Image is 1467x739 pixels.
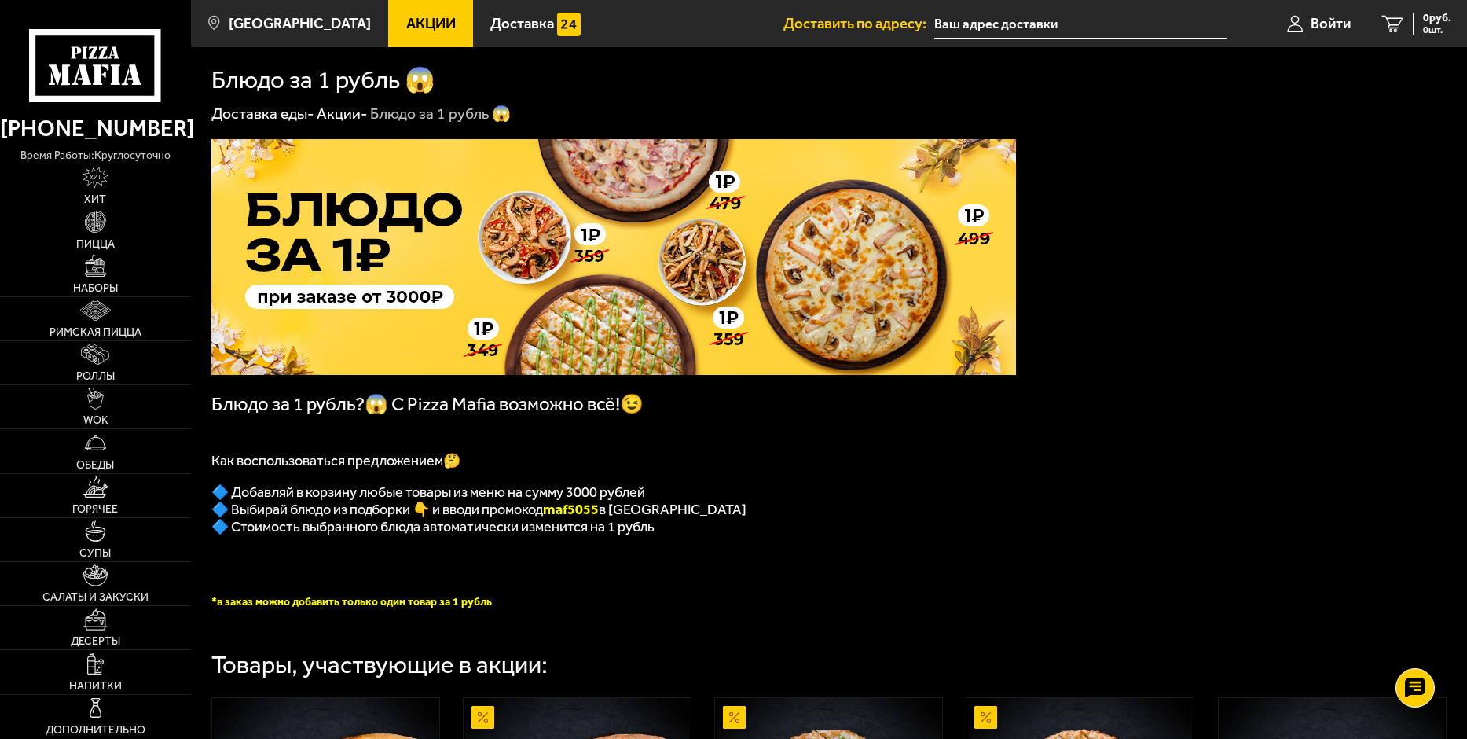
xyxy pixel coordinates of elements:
span: С Pizza Mafia возможно всё!😉 [391,393,644,415]
a: Акции- [317,105,368,123]
span: Войти [1311,17,1351,31]
img: Акционный [723,706,746,729]
input: Ваш адрес доставки [934,9,1227,39]
span: Дополнительно [46,725,145,736]
img: Акционный [974,706,997,729]
span: Десерты [71,636,120,647]
b: maf5055 [543,501,599,518]
span: Как воспользоваться предложением🤔 [211,452,460,469]
span: Салаты и закуски [42,592,149,603]
span: Акции [406,17,456,31]
span: [GEOGRAPHIC_DATA] [229,17,371,31]
span: Супы [79,548,111,559]
span: 0 шт. [1423,25,1451,35]
span: 🔷 Выбирай блюдо из подборки 👇 и вводи промокод в [GEOGRAPHIC_DATA] [211,501,746,518]
span: 🔷 Добавляй в корзину любые товары из меню на сумму 3000 рублей [211,483,645,501]
span: Доставить по адресу: [783,17,934,31]
a: Доставка еды- [211,105,314,123]
span: Хит [84,194,106,205]
span: Роллы [76,371,115,382]
img: Акционный [471,706,494,729]
img: 1024x1024 [211,139,1016,375]
span: Доставка [490,17,554,31]
span: Блюдо за 1 рубль?😱 [211,393,391,415]
span: WOK [83,415,108,426]
span: 0 руб. [1423,13,1451,24]
span: Обеды [76,460,114,471]
span: Наборы [73,283,118,294]
span: Санкт-Петербург набережная реки Фонтанки 117 [934,9,1227,39]
span: Римская пицца [50,327,141,338]
span: 🔷 Стоимость выбранного блюда автоматически изменится на 1 рубль [211,518,655,535]
span: Горячее [72,504,118,515]
h1: Блюдо за 1 рубль 😱 [211,68,435,92]
div: Товары, участвующие в акции: [211,653,548,677]
span: Напитки [69,681,122,692]
span: Пицца [76,239,115,250]
div: Блюдо за 1 рубль 😱 [370,104,511,123]
img: 15daf4d41897b9f0e9f617042186c801.svg [557,13,580,35]
b: *в заказ можно добавить только один товар за 1 рубль [211,595,492,608]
